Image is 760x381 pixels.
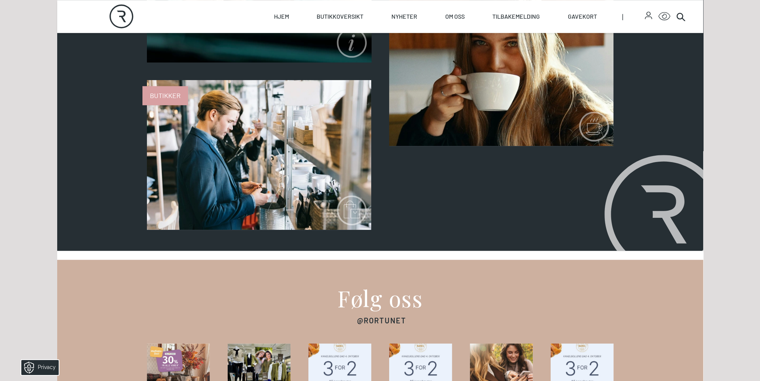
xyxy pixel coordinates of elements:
h3: @Rortunet [357,315,406,326]
button: Open Accessibility Menu [658,10,670,22]
h2: Følg oss [337,287,423,309]
iframe: Manage Preferences [7,357,68,377]
span: Butikker [142,86,188,105]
